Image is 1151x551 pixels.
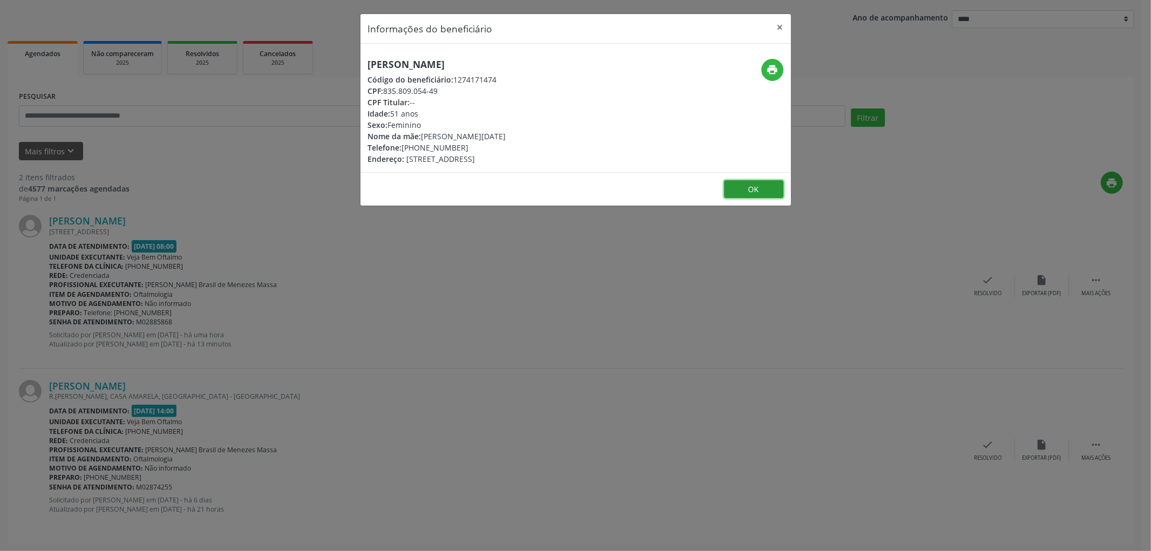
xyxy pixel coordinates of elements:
h5: [PERSON_NAME] [368,59,506,70]
span: Telefone: [368,142,402,153]
div: -- [368,97,506,108]
div: 835.809.054-49 [368,85,506,97]
div: [PERSON_NAME][DATE] [368,131,506,142]
span: CPF Titular: [368,97,410,107]
div: 1274171474 [368,74,506,85]
h5: Informações do beneficiário [368,22,493,36]
button: OK [724,180,784,199]
i: print [766,64,778,76]
span: [STREET_ADDRESS] [407,154,475,164]
div: 51 anos [368,108,506,119]
span: Código do beneficiário: [368,74,454,85]
span: Idade: [368,108,391,119]
span: CPF: [368,86,384,96]
div: Feminino [368,119,506,131]
span: Nome da mãe: [368,131,421,141]
button: Close [769,14,791,40]
span: Sexo: [368,120,388,130]
div: [PHONE_NUMBER] [368,142,506,153]
button: print [761,59,784,81]
span: Endereço: [368,154,405,164]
